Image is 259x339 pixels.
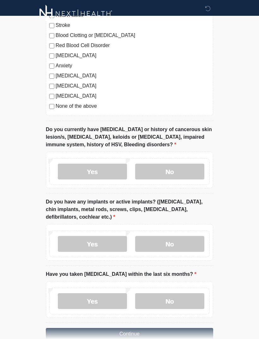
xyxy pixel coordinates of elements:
label: No [135,293,204,309]
img: Next-Health Woodland Hills Logo [39,5,112,22]
label: No [135,236,204,252]
label: Do you have any implants or active implants? ([MEDICAL_DATA], chin implants, metal rods, screws, ... [46,198,213,221]
input: Anxiety [49,64,54,69]
input: [MEDICAL_DATA] [49,94,54,99]
input: [MEDICAL_DATA] [49,84,54,89]
label: Do you currently have [MEDICAL_DATA] or history of cancerous skin lesion/s, [MEDICAL_DATA], keloi... [46,126,213,148]
input: None of the above [49,104,54,109]
label: Have you taken [MEDICAL_DATA] within the last six months? [46,270,196,278]
label: No [135,164,204,179]
label: [MEDICAL_DATA] [56,82,210,90]
label: Yes [58,293,127,309]
label: Anxiety [56,62,210,70]
input: [MEDICAL_DATA] [49,74,54,79]
input: Blood Clotting or [MEDICAL_DATA] [49,33,54,38]
input: [MEDICAL_DATA] [49,53,54,58]
label: Yes [58,164,127,179]
label: Blood Clotting or [MEDICAL_DATA] [56,32,210,39]
label: Yes [58,236,127,252]
input: Red Blood Cell Disorder [49,43,54,48]
label: [MEDICAL_DATA] [56,72,210,80]
label: [MEDICAL_DATA] [56,52,210,59]
label: Red Blood Cell Disorder [56,42,210,49]
label: None of the above [56,102,210,110]
label: [MEDICAL_DATA] [56,92,210,100]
